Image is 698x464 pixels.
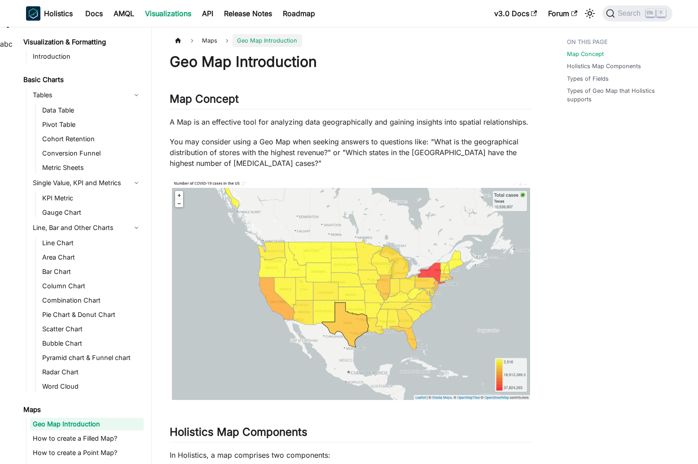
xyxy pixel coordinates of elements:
[567,50,604,58] a: Map Concept
[170,425,531,442] h2: Holistics Map Components
[233,34,302,47] span: Geo Map Introduction
[17,27,152,464] nav: Docs sidebar
[40,351,144,364] a: Pyramid chart & Funnel chart
[170,117,531,127] p: A Map is an effective tool for analyzing data geographically and gaining insights into spatial re...
[30,418,144,430] a: Geo Map Introduction
[170,92,531,109] h2: Map Concept
[40,147,144,160] a: Conversion Funnel
[657,9,666,17] kbd: K
[170,450,531,460] p: In Holistics, a map comprises two components:
[40,251,144,264] a: Area Chart
[170,53,531,71] h1: Geo Map Introduction
[567,74,609,83] a: Types of Fields
[40,265,144,278] a: Bar Chart
[30,50,144,63] a: Introduction
[615,9,646,17] span: Search
[21,74,144,86] a: Basic Charts
[26,6,73,21] a: HolisticsHolistics
[543,6,583,21] a: Forum
[40,294,144,307] a: Combination Chart
[170,34,187,47] a: Home page
[602,5,672,22] button: Search (Ctrl+K)
[40,380,144,393] a: Word Cloud
[170,136,531,169] p: You may consider using a Geo Map when seeking answers to questions like: "What is the geographica...
[80,6,108,21] a: Docs
[40,323,144,335] a: Scatter Chart
[567,62,641,70] a: Holistics Map Components
[26,6,40,21] img: Holistics
[170,34,531,47] nav: Breadcrumbs
[40,308,144,321] a: Pie Chart & Donut Chart
[198,34,222,47] span: Maps
[277,6,320,21] a: Roadmap
[219,6,277,21] a: Release Notes
[108,6,140,21] a: AMQL
[40,337,144,350] a: Bubble Chart
[40,118,144,131] a: Pivot Table
[197,6,219,21] a: API
[40,280,144,292] a: Column Chart
[40,161,144,174] a: Metric Sheets
[30,432,144,445] a: How to create a Filled Map?
[40,206,144,219] a: Gauge Chart
[583,6,597,21] button: Switch between dark and light mode (currently light mode)
[40,192,144,204] a: KPI Metric
[44,8,73,19] b: Holistics
[30,88,144,102] a: Tables
[567,87,667,104] a: Types of Geo Map that Holistics supports
[40,104,144,117] a: Data Table
[21,403,144,416] a: Maps
[30,447,144,459] a: How to create a Point Map?
[140,6,197,21] a: Visualizations
[40,237,144,249] a: Line Chart
[489,6,543,21] a: v3.0 Docs
[40,366,144,378] a: Radar Chart
[30,221,144,235] a: Line, Bar and Other Charts
[40,133,144,145] a: Cohort Retention
[30,176,144,190] a: Single Value, KPI and Metrics
[21,36,144,48] a: Visualization & Formatting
